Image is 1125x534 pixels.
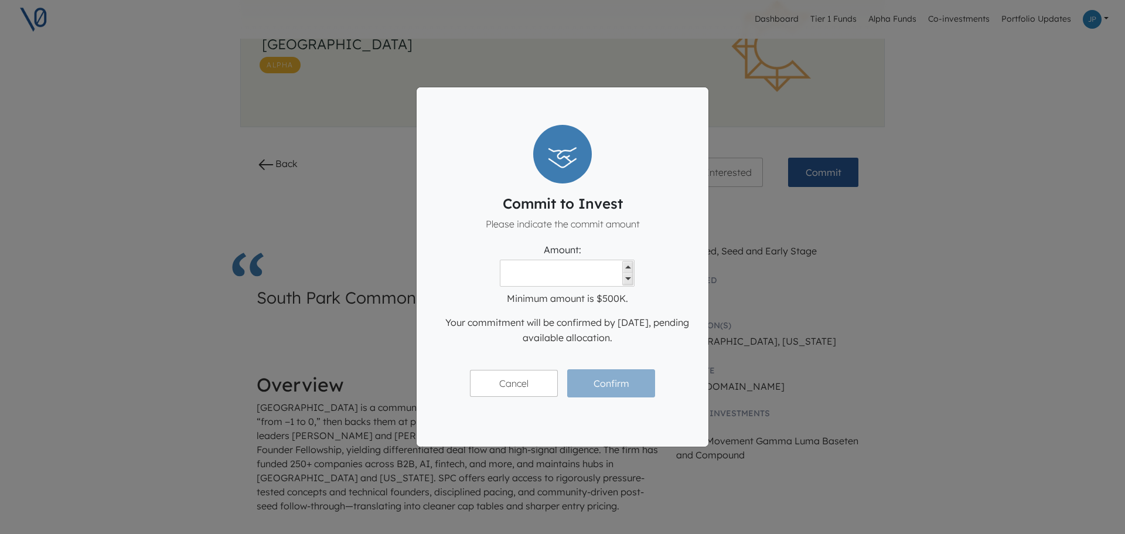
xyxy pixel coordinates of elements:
img: handShake [539,134,586,181]
div: Minimum amount is $500K . [441,287,694,307]
div: Amount: [428,243,697,257]
h4: Commit to Invest [426,195,699,212]
p: Your commitment will be confirmed by [DATE], pending available allocation. [441,315,694,345]
button: Cancel [470,370,558,397]
span: Please indicate the commit amount [476,218,649,230]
